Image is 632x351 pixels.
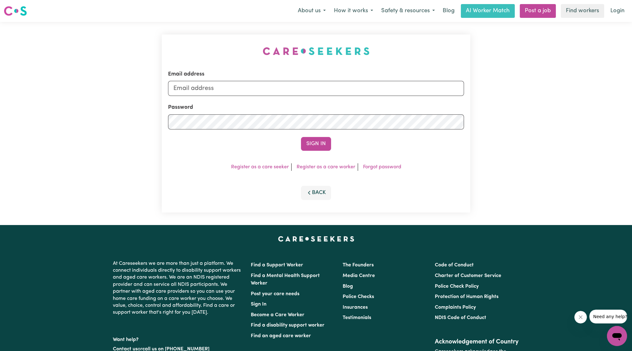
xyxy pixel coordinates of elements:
a: Register as a care worker [297,165,355,170]
img: Careseekers logo [4,5,27,17]
input: Email address [168,81,464,96]
iframe: Close message [574,311,587,323]
a: Insurances [343,305,368,310]
a: Code of Conduct [435,263,474,268]
a: Become a Care Worker [251,312,304,317]
iframe: Button to launch messaging window [607,326,627,346]
a: Register as a care seeker [231,165,289,170]
a: Post a job [520,4,556,18]
a: Media Centre [343,273,375,278]
a: Login [607,4,628,18]
label: Email address [168,70,204,78]
iframe: Message from company [589,310,627,323]
a: Forgot password [363,165,401,170]
a: Blog [439,4,458,18]
a: Protection of Human Rights [435,294,498,299]
a: Blog [343,284,353,289]
a: Police Check Policy [435,284,479,289]
button: Back [301,186,331,200]
a: The Founders [343,263,374,268]
a: Sign In [251,302,266,307]
a: Police Checks [343,294,374,299]
a: AI Worker Match [461,4,515,18]
a: Careseekers logo [4,4,27,18]
a: Find workers [561,4,604,18]
p: Want help? [113,334,243,343]
button: About us [294,4,330,18]
button: How it works [330,4,377,18]
a: Find a Support Worker [251,263,303,268]
h2: Acknowledgement of Country [435,338,519,346]
a: Find a disability support worker [251,323,324,328]
button: Sign In [301,137,331,151]
a: Complaints Policy [435,305,476,310]
a: Find a Mental Health Support Worker [251,273,320,286]
button: Safety & resources [377,4,439,18]
a: Charter of Customer Service [435,273,501,278]
a: Testimonials [343,315,371,320]
a: NDIS Code of Conduct [435,315,486,320]
a: Post your care needs [251,291,299,296]
span: Need any help? [4,4,38,9]
a: Careseekers home page [278,236,354,241]
label: Password [168,103,193,112]
p: At Careseekers we are more than just a platform. We connect individuals directly to disability su... [113,258,243,319]
a: Find an aged care worker [251,333,311,338]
